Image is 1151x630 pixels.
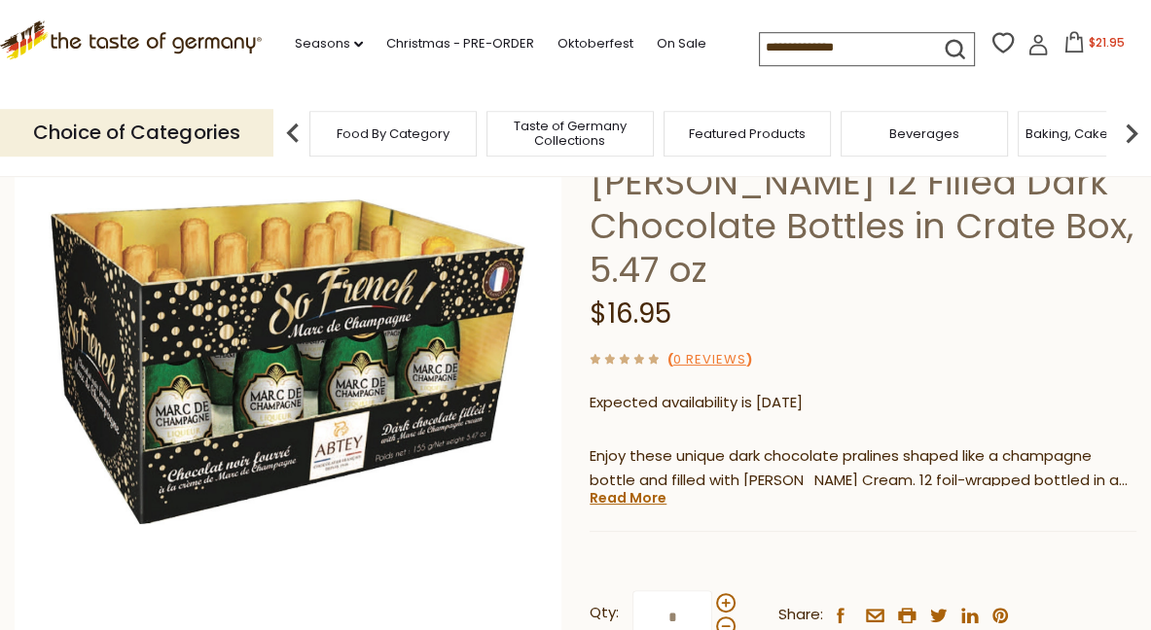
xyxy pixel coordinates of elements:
[492,119,648,148] a: Taste of Germany Collections
[667,350,752,368] span: ( )
[889,126,959,141] a: Beverages
[386,33,534,54] a: Christmas - PRE-ORDER
[1112,114,1151,153] img: next arrow
[590,488,666,507] a: Read More
[295,33,363,54] a: Seasons
[1053,31,1135,60] button: $21.95
[1089,34,1125,51] span: $21.95
[590,391,1136,415] p: Expected availability is [DATE]
[337,126,450,141] a: Food By Category
[590,295,671,332] span: $16.95
[273,114,312,153] img: previous arrow
[558,33,633,54] a: Oktoberfest
[590,117,1136,292] h1: Abtey “So French!” [PERSON_NAME] 12 Filled Dark Chocolate Bottles in Crate Box, 5.47 oz
[590,444,1136,493] p: Enjoy these unique dark chocolate pralines shaped like a champagne bottle and filled with [PERSON...
[778,603,823,627] span: Share:
[590,601,619,625] strong: Qty:
[689,126,806,141] a: Featured Products
[657,33,706,54] a: On Sale
[673,350,746,370] a: 0 Reviews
